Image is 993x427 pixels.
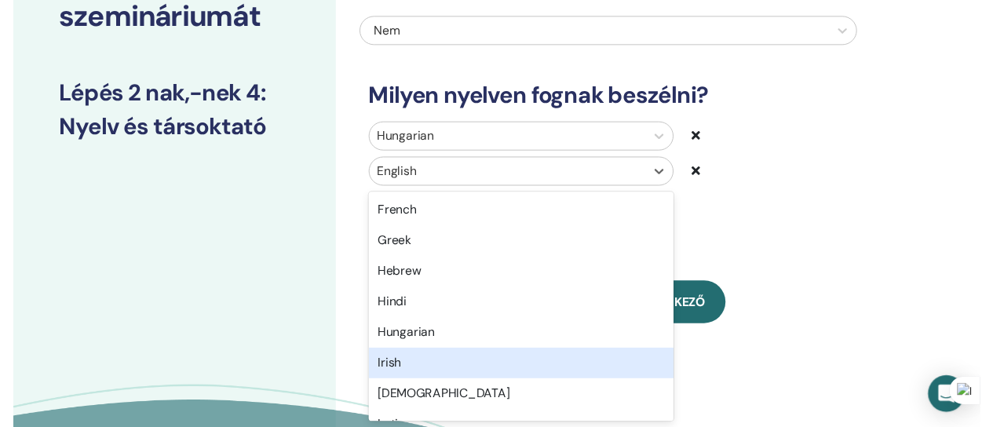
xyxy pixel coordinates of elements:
div: Hungarian [365,326,678,357]
div: Open Intercom Messenger [940,385,977,423]
div: French [365,200,678,232]
div: Hebrew [365,263,678,294]
div: Irish [365,357,678,389]
span: Nem [371,23,397,39]
h3: Nyelv és társoktató [47,116,284,144]
div: Hindi [365,294,678,326]
h3: Lépés 2 nak,-nek 4 : [47,82,284,110]
div: [DEMOGRAPHIC_DATA] [365,389,678,420]
h3: Milyen nyelven fognak beszélni? [356,84,867,112]
div: Greek [365,232,678,263]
